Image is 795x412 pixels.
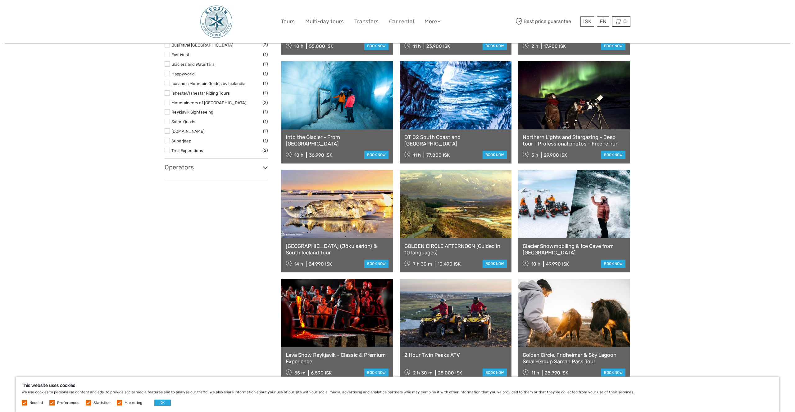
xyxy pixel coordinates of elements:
div: 17.900 ISK [544,43,566,49]
a: Golden Circle, Fridheimar & Sky Lagoon Small-Group Saman Pass Tour [523,352,625,365]
a: [DOMAIN_NAME] [171,129,204,134]
a: Troll Expeditions [171,148,203,153]
a: Happyworld [171,71,195,76]
span: (1) [263,80,268,87]
a: Icelandic Mountain Guides by Icelandia [171,81,245,86]
a: book now [601,260,625,268]
button: OK [154,400,171,406]
a: BusTravel [GEOGRAPHIC_DATA] [171,43,233,47]
a: book now [483,260,507,268]
span: (1) [263,108,268,115]
a: GOLDEN CIRCLE AFTERNOON (Guided in 10 languages) [404,243,507,256]
a: Into the Glacier - From [GEOGRAPHIC_DATA] [286,134,388,147]
span: 5 h [531,152,538,158]
img: 48-093e29fa-b2a2-476f-8fe8-72743a87ce49_logo_big.jpg [200,5,233,38]
a: book now [483,42,507,50]
div: 25.000 ISK [438,370,462,376]
a: Mountaineers of [GEOGRAPHIC_DATA] [171,100,246,105]
span: 11 h [531,370,539,376]
div: 28.790 ISK [545,370,568,376]
a: book now [364,260,388,268]
span: 11 h [413,152,421,158]
span: (1) [263,70,268,77]
a: Glacier Snowmobiling & Ice Cave from [GEOGRAPHIC_DATA] [523,243,625,256]
span: 10 h [294,152,303,158]
h3: Operators [165,163,268,171]
span: (1) [263,89,268,96]
span: (3) [262,41,268,48]
span: (1) [263,137,268,144]
label: Marketing [125,400,142,405]
button: Open LiveChat chat widget [71,10,79,17]
a: book now [601,151,625,159]
a: [GEOGRAPHIC_DATA] (Jökulsárlón) & South Iceland Tour [286,243,388,256]
span: (1) [263,51,268,58]
div: 29.900 ISK [544,152,567,158]
div: EN [597,16,609,27]
a: Transfers [354,17,379,26]
p: We're away right now. Please check back later! [9,11,70,16]
div: 23.900 ISK [426,43,450,49]
a: Tours [281,17,295,26]
a: EastWest [171,52,189,57]
a: 2 Hour Twin Peaks ATV [404,352,507,358]
a: Car rental [389,17,414,26]
a: book now [364,151,388,159]
span: (2) [262,99,268,106]
div: 6.590 ISK [311,370,332,376]
a: book now [601,42,625,50]
a: DT 02 South Coast and [GEOGRAPHIC_DATA] [404,134,507,147]
a: Lava Show Reykjavík - Classic & Premium Experience [286,352,388,365]
a: book now [364,369,388,377]
a: Glaciers and Waterfalls [171,62,215,67]
span: 2 h [531,43,538,49]
div: 36.990 ISK [309,152,332,158]
div: 10.490 ISK [438,261,461,267]
span: (1) [263,118,268,125]
div: 77.800 ISK [426,152,450,158]
span: 2 h 30 m [413,370,432,376]
a: Northern Lights and Stargazing - Jeep tour - Professional photos - Free re-run [523,134,625,147]
a: Superjeep [171,138,191,143]
span: 0 [622,18,628,25]
a: Íshestar/Ishestar Riding Tours [171,91,230,96]
span: 55 m [294,370,305,376]
span: (2) [262,147,268,154]
span: (1) [263,60,268,68]
span: ISK [583,18,591,25]
a: book now [483,369,507,377]
a: Reykjavik Sightseeing [171,110,213,114]
div: We use cookies to personalise content and ads, to provide social media features and to analyse ou... [16,377,779,412]
a: Safari Quads [171,119,195,124]
span: 10 h [531,261,540,267]
span: 11 h [413,43,421,49]
span: (1) [263,128,268,135]
div: 49.990 ISK [546,261,569,267]
h5: This website uses cookies [22,383,773,388]
div: 55.000 ISK [309,43,333,49]
label: Statistics [93,400,110,405]
div: 24.990 ISK [309,261,332,267]
span: 10 h [294,43,303,49]
a: book now [601,369,625,377]
a: book now [483,151,507,159]
span: 14 h [294,261,303,267]
a: Multi-day tours [305,17,344,26]
span: 7 h 30 m [413,261,432,267]
a: More [425,17,441,26]
label: Preferences [57,400,79,405]
label: Needed [30,400,43,405]
a: book now [364,42,388,50]
span: Best price guarantee [514,16,579,27]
